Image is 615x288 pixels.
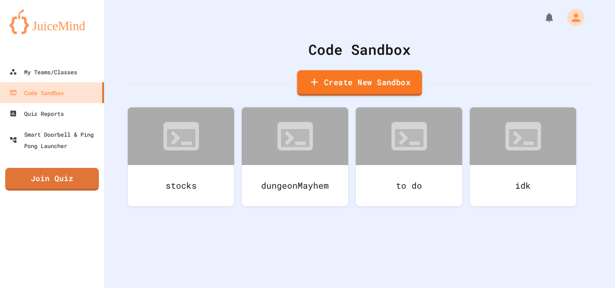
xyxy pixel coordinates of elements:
[242,107,348,206] a: dungeonMayhem
[9,9,95,34] img: logo-orange.svg
[128,107,234,206] a: stocks
[242,165,348,206] div: dungeonMayhem
[557,7,587,28] div: My Account
[297,70,422,96] a: Create New Sandbox
[128,39,591,60] div: Code Sandbox
[470,107,576,206] a: idk
[526,9,557,26] div: My Notifications
[356,107,462,206] a: to do
[128,165,234,206] div: stocks
[9,108,64,119] div: Quiz Reports
[470,165,576,206] div: idk
[5,168,99,191] a: Join Quiz
[9,129,100,151] div: Smart Doorbell & Ping Pong Launcher
[9,87,64,98] div: Code Sandbox
[356,165,462,206] div: to do
[9,66,77,78] div: My Teams/Classes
